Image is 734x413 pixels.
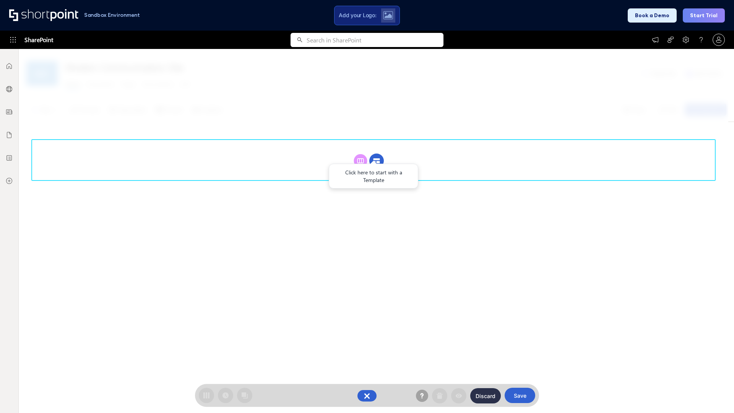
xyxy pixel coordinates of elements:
button: Book a Demo [628,8,677,23]
img: Upload logo [383,11,393,20]
h1: Sandbox Environment [84,13,140,17]
button: Discard [470,388,501,403]
span: Add your Logo: [339,12,376,19]
button: Save [505,388,535,403]
iframe: Chat Widget [596,324,734,413]
input: Search in SharePoint [307,33,443,47]
span: SharePoint [24,31,53,49]
button: Start Trial [683,8,725,23]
